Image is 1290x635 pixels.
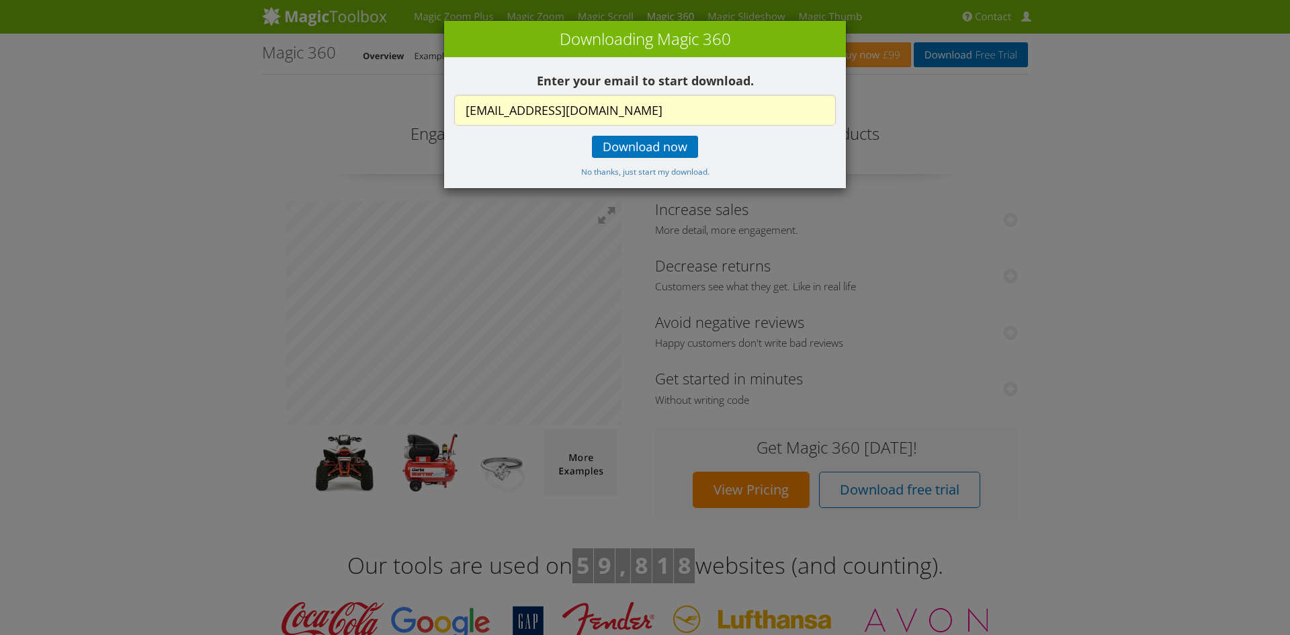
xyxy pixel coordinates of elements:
[537,73,754,89] b: Enter your email to start download.
[592,136,698,158] a: Download now
[603,142,687,153] span: Download now
[451,28,839,50] h3: Downloading Magic 360
[581,165,709,177] a: No thanks, just start my download.
[454,95,836,126] input: Your email
[581,166,709,177] small: No thanks, just start my download.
